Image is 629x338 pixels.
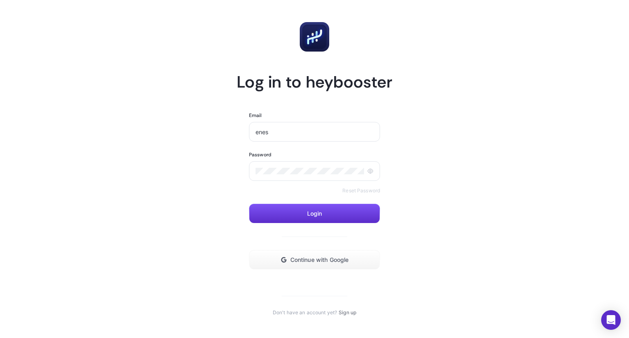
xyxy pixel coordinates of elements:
input: Enter your email address [256,128,373,135]
button: Continue with Google [249,250,380,270]
span: Don't have an account yet? [273,309,337,316]
span: Login [307,210,322,217]
button: Login [249,204,380,223]
div: Open Intercom Messenger [601,310,621,330]
span: Continue with Google [290,257,349,263]
label: Password [249,151,271,158]
h1: Log in to heybooster [237,71,392,92]
label: Email [249,112,262,119]
a: Sign up [339,309,356,316]
a: Reset Password [342,187,380,194]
